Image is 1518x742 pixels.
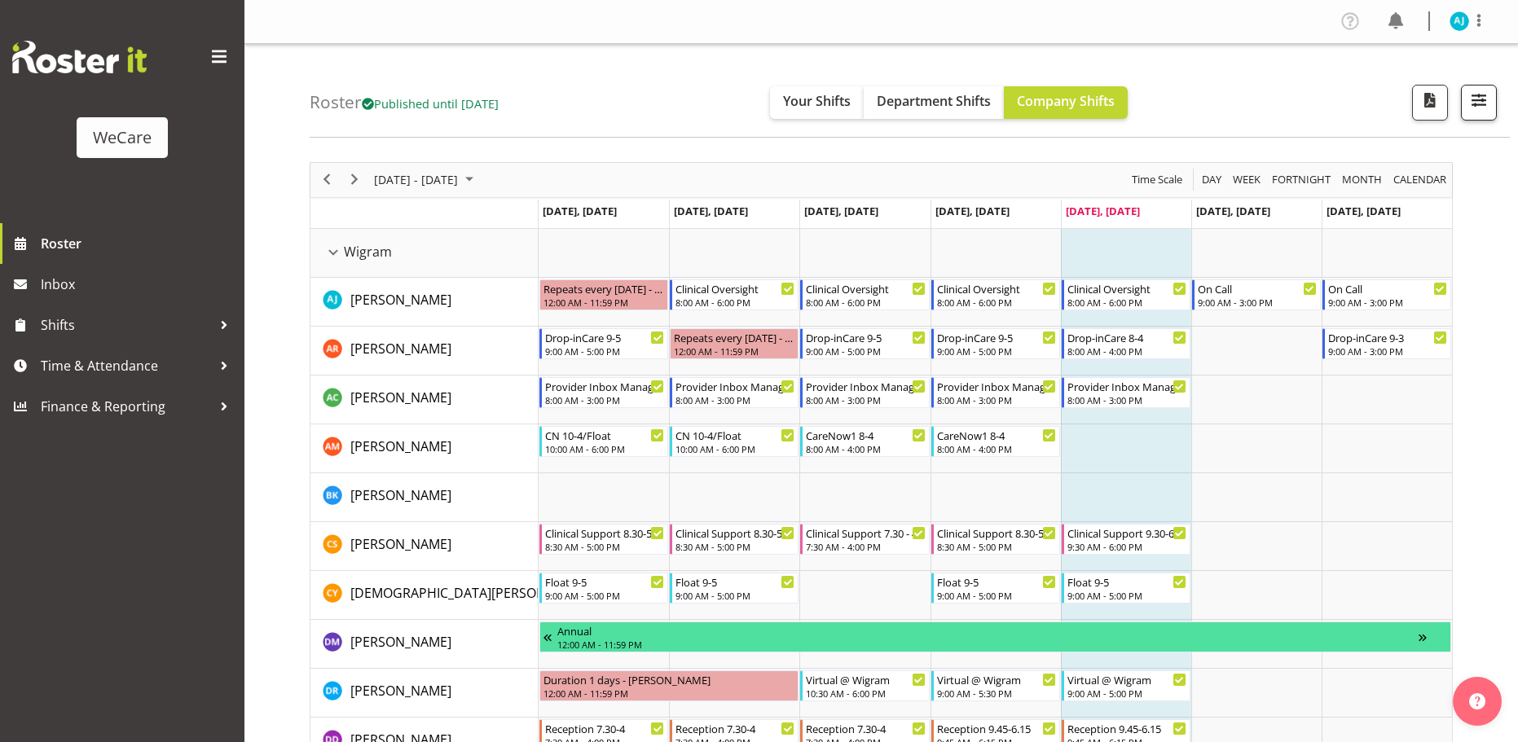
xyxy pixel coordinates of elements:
div: 8:30 AM - 5:00 PM [937,540,1056,553]
div: 9:00 AM - 5:00 PM [937,345,1056,358]
div: On Call [1328,280,1447,296]
div: Ashley Mendoza"s event - CN 10-4/Float Begin From Tuesday, October 7, 2025 at 10:00:00 AM GMT+13:... [670,426,799,457]
span: Time Scale [1130,169,1184,190]
span: [DATE], [DATE] [543,204,617,218]
div: 8:00 AM - 3:00 PM [806,393,925,406]
span: Wigram [344,242,392,261]
div: CareNow1 8-4 [806,427,925,443]
div: 9:00 AM - 5:00 PM [545,589,664,602]
div: 8:00 AM - 6:00 PM [806,296,925,309]
div: 7:30 AM - 4:00 PM [806,540,925,553]
div: Reception 7.30-4 [675,720,794,736]
div: Clinical Support 8.30-5 [675,525,794,541]
td: Catherine Stewart resource [310,522,539,571]
td: Brian Ko resource [310,473,539,522]
div: AJ Jones"s event - Clinical Oversight Begin From Thursday, October 9, 2025 at 8:00:00 AM GMT+13:0... [931,279,1060,310]
button: Time Scale [1129,169,1186,190]
span: [PERSON_NAME] [350,633,451,651]
div: On Call [1198,280,1317,296]
div: 8:00 AM - 3:00 PM [545,393,664,406]
a: [PERSON_NAME] [350,290,451,310]
div: Clinical Support 8.30-5 [937,525,1056,541]
div: Deepti Mahajan"s event - Annual Begin From Tuesday, September 30, 2025 at 12:00:00 AM GMT+13:00 E... [539,621,1451,652]
div: 9:00 AM - 3:00 PM [1328,345,1447,358]
div: Christianna Yu"s event - Float 9-5 Begin From Thursday, October 9, 2025 at 9:00:00 AM GMT+13:00 E... [931,573,1060,604]
span: [PERSON_NAME] [350,291,451,309]
span: [PERSON_NAME] [350,682,451,700]
div: Drop-inCare 8-4 [1067,329,1186,345]
a: [PERSON_NAME] [350,632,451,652]
div: 8:00 AM - 3:00 PM [1067,393,1186,406]
span: [DATE], [DATE] [1327,204,1401,218]
div: 9:00 AM - 5:00 PM [937,589,1056,602]
td: Deepti Mahajan resource [310,620,539,669]
div: 10:00 AM - 6:00 PM [545,442,664,455]
div: AJ Jones"s event - Repeats every monday - AJ Jones Begin From Monday, October 6, 2025 at 12:00:00... [539,279,668,310]
div: 8:30 AM - 5:00 PM [545,540,664,553]
span: [DEMOGRAPHIC_DATA][PERSON_NAME] [350,584,592,602]
div: 12:00 AM - 11:59 PM [674,345,794,358]
div: Clinical Oversight [806,280,925,296]
a: [PERSON_NAME] [350,485,451,505]
div: Deepti Raturi"s event - Duration 1 days - Deepti Raturi Begin From Monday, October 6, 2025 at 12:... [539,670,799,701]
div: 12:00 AM - 11:59 PM [543,687,794,700]
div: Clinical Support 7.30 - 4 [806,525,925,541]
div: Andrew Casburn"s event - Provider Inbox Management Begin From Monday, October 6, 2025 at 8:00:00 ... [539,377,668,408]
div: 9:00 AM - 5:00 PM [806,345,925,358]
div: Float 9-5 [937,573,1056,590]
div: Drop-inCare 9-5 [937,329,1056,345]
div: Provider Inbox Management [675,378,794,394]
div: Reception 9.45-6.15 [937,720,1056,736]
div: Float 9-5 [545,573,664,590]
div: 8:00 AM - 4:00 PM [1067,345,1186,358]
span: Shifts [41,313,212,337]
td: Andrea Ramirez resource [310,327,539,375]
div: CareNow1 8-4 [937,427,1056,443]
div: Annual [557,622,1419,639]
div: 8:00 AM - 6:00 PM [675,296,794,309]
div: 9:00 AM - 5:00 PM [675,589,794,602]
div: 8:00 AM - 3:00 PM [937,393,1056,406]
div: Duration 1 days - [PERSON_NAME] [543,671,794,687]
div: Deepti Raturi"s event - Virtual @ Wigram Begin From Thursday, October 9, 2025 at 9:00:00 AM GMT+1... [931,670,1060,701]
div: 8:00 AM - 3:00 PM [675,393,794,406]
div: AJ Jones"s event - On Call Begin From Saturday, October 11, 2025 at 9:00:00 AM GMT+13:00 Ends At ... [1192,279,1321,310]
button: Company Shifts [1004,86,1128,119]
a: [PERSON_NAME] [350,437,451,456]
td: Wigram resource [310,229,539,278]
td: Deepti Raturi resource [310,669,539,718]
div: Catherine Stewart"s event - Clinical Support 7.30 - 4 Begin From Wednesday, October 8, 2025 at 7:... [800,524,929,555]
div: 12:00 AM - 11:59 PM [557,638,1419,651]
div: Christianna Yu"s event - Float 9-5 Begin From Monday, October 6, 2025 at 9:00:00 AM GMT+13:00 End... [539,573,668,604]
a: [PERSON_NAME] [350,681,451,700]
div: 9:00 AM - 5:00 PM [545,345,664,358]
span: Department Shifts [877,92,991,110]
td: Andrew Casburn resource [310,375,539,424]
div: Repeats every [DATE] - [PERSON_NAME] [674,329,794,345]
span: [PERSON_NAME] [350,389,451,406]
div: AJ Jones"s event - Clinical Oversight Begin From Friday, October 10, 2025 at 8:00:00 AM GMT+13:00... [1062,279,1190,310]
div: Christianna Yu"s event - Float 9-5 Begin From Friday, October 10, 2025 at 9:00:00 AM GMT+13:00 En... [1062,573,1190,604]
div: 9:30 AM - 6:00 PM [1067,540,1186,553]
button: Fortnight [1269,169,1334,190]
div: CN 10-4/Float [545,427,664,443]
button: Timeline Day [1199,169,1225,190]
div: 12:00 AM - 11:59 PM [543,296,664,309]
div: 8:00 AM - 6:00 PM [937,296,1056,309]
div: Virtual @ Wigram [806,671,925,687]
span: [DATE], [DATE] [1066,204,1140,218]
div: 10:30 AM - 6:00 PM [806,687,925,700]
div: Andrew Casburn"s event - Provider Inbox Management Begin From Friday, October 10, 2025 at 8:00:00... [1062,377,1190,408]
div: Clinical Oversight [1067,280,1186,296]
div: Deepti Raturi"s event - Virtual @ Wigram Begin From Wednesday, October 8, 2025 at 10:30:00 AM GMT... [800,670,929,701]
span: Your Shifts [783,92,851,110]
td: Christianna Yu resource [310,571,539,620]
span: Company Shifts [1017,92,1115,110]
div: Provider Inbox Management [1067,378,1186,394]
div: Ashley Mendoza"s event - CN 10-4/Float Begin From Monday, October 6, 2025 at 10:00:00 AM GMT+13:0... [539,426,668,457]
div: AJ Jones"s event - Clinical Oversight Begin From Wednesday, October 8, 2025 at 8:00:00 AM GMT+13:... [800,279,929,310]
span: Finance & Reporting [41,394,212,419]
span: Time & Attendance [41,353,212,378]
button: Timeline Week [1230,169,1264,190]
div: 9:00 AM - 3:00 PM [1198,296,1317,309]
